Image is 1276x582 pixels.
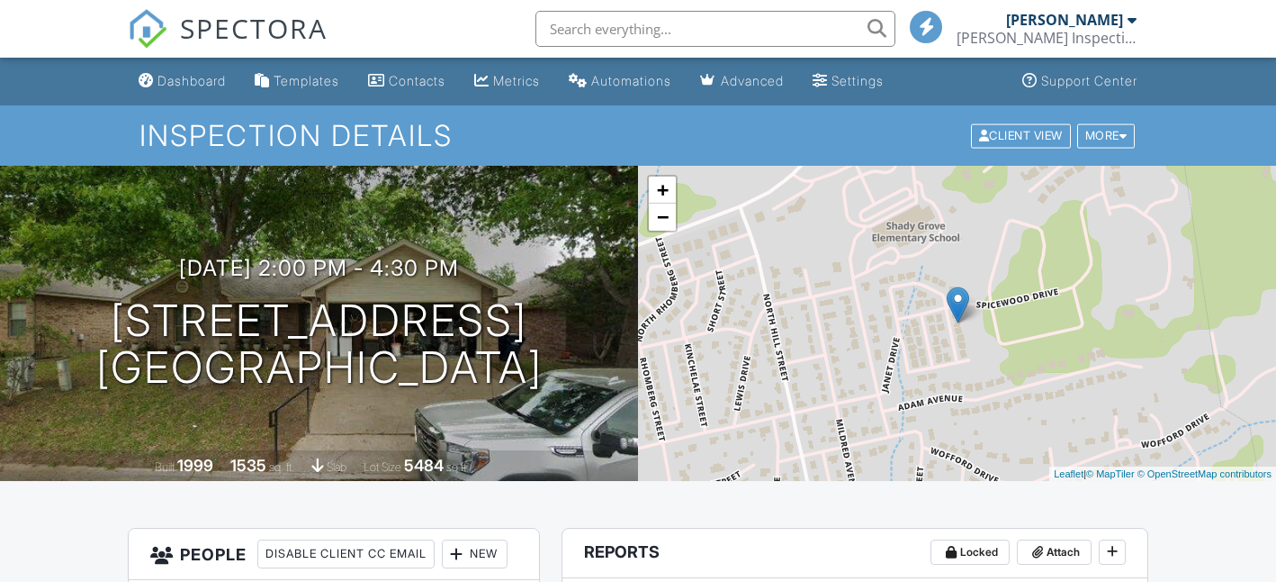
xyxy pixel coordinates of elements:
[389,73,445,88] div: Contacts
[1015,65,1145,98] a: Support Center
[257,540,435,568] div: Disable Client CC Email
[1054,468,1083,479] a: Leaflet
[493,73,540,88] div: Metrics
[404,456,444,475] div: 5484
[179,256,459,280] h3: [DATE] 2:00 pm - 4:30 pm
[1049,467,1276,482] div: |
[971,123,1071,148] div: Client View
[1006,11,1123,29] div: [PERSON_NAME]
[129,529,540,580] h3: People
[361,65,453,98] a: Contacts
[269,460,294,474] span: sq. ft.
[649,204,676,231] a: Zoom out
[1086,468,1135,479] a: © MapTiler
[274,73,339,88] div: Templates
[327,460,346,474] span: slab
[131,65,233,98] a: Dashboard
[1137,468,1272,479] a: © OpenStreetMap contributors
[562,65,678,98] a: Automations (Basic)
[157,73,226,88] div: Dashboard
[446,460,469,474] span: sq.ft.
[139,120,1137,151] h1: Inspection Details
[467,65,547,98] a: Metrics
[247,65,346,98] a: Templates
[1041,73,1137,88] div: Support Center
[96,297,543,393] h1: [STREET_ADDRESS] [GEOGRAPHIC_DATA]
[230,456,266,475] div: 1535
[155,460,175,474] span: Built
[831,73,884,88] div: Settings
[957,29,1137,47] div: Willis Smith Inspections, LLC
[969,128,1075,141] a: Client View
[128,24,328,62] a: SPECTORA
[364,460,401,474] span: Lot Size
[177,456,213,475] div: 1999
[721,73,784,88] div: Advanced
[442,540,508,568] div: New
[693,65,791,98] a: Advanced
[649,177,676,204] a: Zoom in
[805,65,891,98] a: Settings
[591,73,671,88] div: Automations
[535,11,895,47] input: Search everything...
[180,9,328,47] span: SPECTORA
[1077,123,1136,148] div: More
[128,9,167,49] img: The Best Home Inspection Software - Spectora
